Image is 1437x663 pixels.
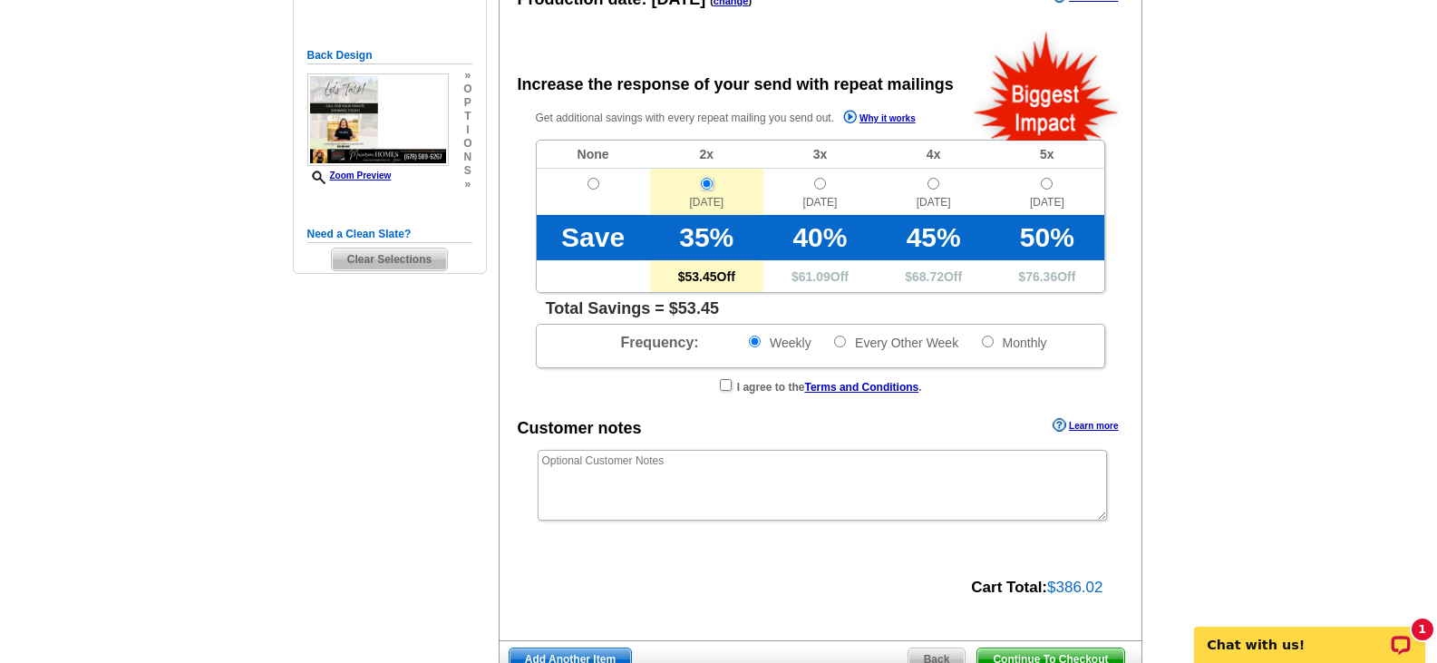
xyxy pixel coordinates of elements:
[982,336,994,347] input: Monthly
[990,194,1103,215] span: [DATE]
[990,215,1103,260] td: 50%
[463,96,471,110] span: p
[971,579,1047,596] strong: Cart Total:
[799,269,830,284] span: 61.09
[1182,606,1437,663] iframe: LiveChat chat widget
[463,164,471,178] span: s
[463,69,471,83] span: »
[749,336,761,347] input: Weekly
[763,260,877,292] td: $ Off
[537,141,650,169] td: None
[518,416,642,441] div: Customer notes
[763,194,877,215] span: [DATE]
[737,381,922,394] strong: I agree to the .
[990,260,1103,292] td: $ Off
[463,83,471,96] span: o
[307,226,472,243] h5: Need a Clean Slate?
[307,47,472,64] h5: Back Design
[804,381,918,394] a: Terms and Conditions
[307,171,392,180] a: Zoom Preview
[990,141,1103,169] td: 5x
[877,194,990,215] span: [DATE]
[685,269,717,284] span: 53.45
[650,260,763,292] td: $ Off
[536,108,955,129] p: Get additional savings with every repeat mailing you send out.
[463,137,471,151] span: o
[620,335,698,350] span: Frequency:
[332,249,447,270] span: Clear Selections
[747,334,811,351] label: Weekly
[650,141,763,169] td: 2x
[763,141,877,169] td: 3x
[834,336,846,347] input: Every Other Week
[877,260,990,292] td: $ Off
[463,123,471,137] span: i
[1025,269,1057,284] span: 76.36
[843,110,916,129] a: Why it works
[972,29,1121,141] img: biggestImpact.png
[912,269,944,284] span: 68.72
[763,215,877,260] td: 40%
[650,194,763,215] span: [DATE]
[1053,418,1118,433] a: Learn more
[307,73,449,167] img: small-thumb.jpg
[650,215,763,260] td: 35%
[832,334,958,351] label: Every Other Week
[1047,579,1102,596] span: $386.02
[877,215,990,260] td: 45%
[980,334,1047,351] label: Monthly
[463,178,471,191] span: »
[463,151,471,164] span: n
[546,300,719,317] span: Total Savings = $53.45
[877,141,990,169] td: 4x
[463,110,471,123] span: t
[537,215,650,260] td: Save
[518,73,954,97] div: Increase the response of your send with repeat mailings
